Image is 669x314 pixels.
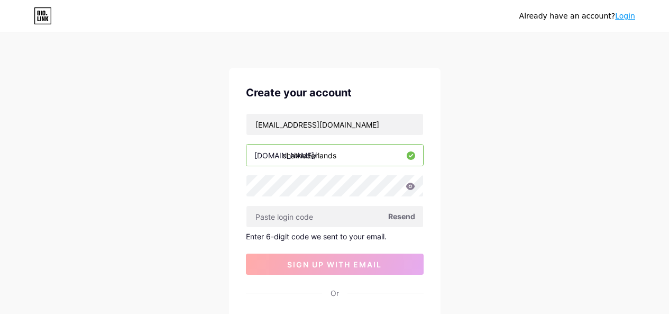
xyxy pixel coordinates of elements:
[246,145,423,166] input: username
[615,12,635,20] a: Login
[331,288,339,299] div: Or
[246,114,423,135] input: Email
[388,211,415,222] span: Resend
[246,254,424,275] button: sign up with email
[246,232,424,241] div: Enter 6-digit code we sent to your email.
[246,85,424,101] div: Create your account
[254,150,317,161] div: [DOMAIN_NAME]/
[246,206,423,227] input: Paste login code
[519,11,635,22] div: Already have an account?
[287,260,382,269] span: sign up with email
